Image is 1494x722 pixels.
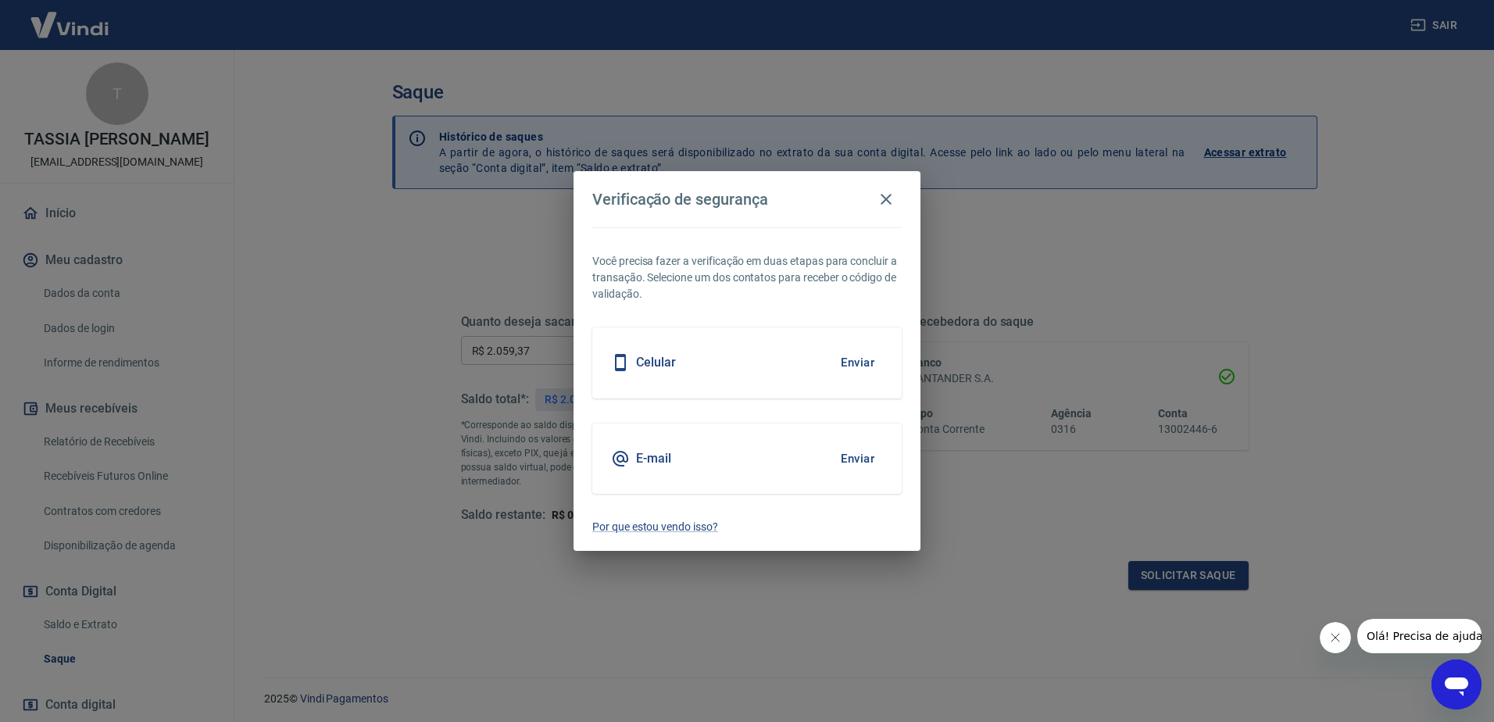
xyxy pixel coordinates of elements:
iframe: Botão para abrir a janela de mensagens [1431,659,1481,709]
button: Enviar [832,346,883,379]
iframe: Fechar mensagem [1320,622,1351,653]
a: Por que estou vendo isso? [592,519,902,535]
h5: E-mail [636,451,671,466]
button: Enviar [832,442,883,475]
h4: Verificação de segurança [592,190,768,209]
p: Você precisa fazer a verificação em duas etapas para concluir a transação. Selecione um dos conta... [592,253,902,302]
iframe: Mensagem da empresa [1357,619,1481,653]
span: Olá! Precisa de ajuda? [9,11,131,23]
h5: Celular [636,355,676,370]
